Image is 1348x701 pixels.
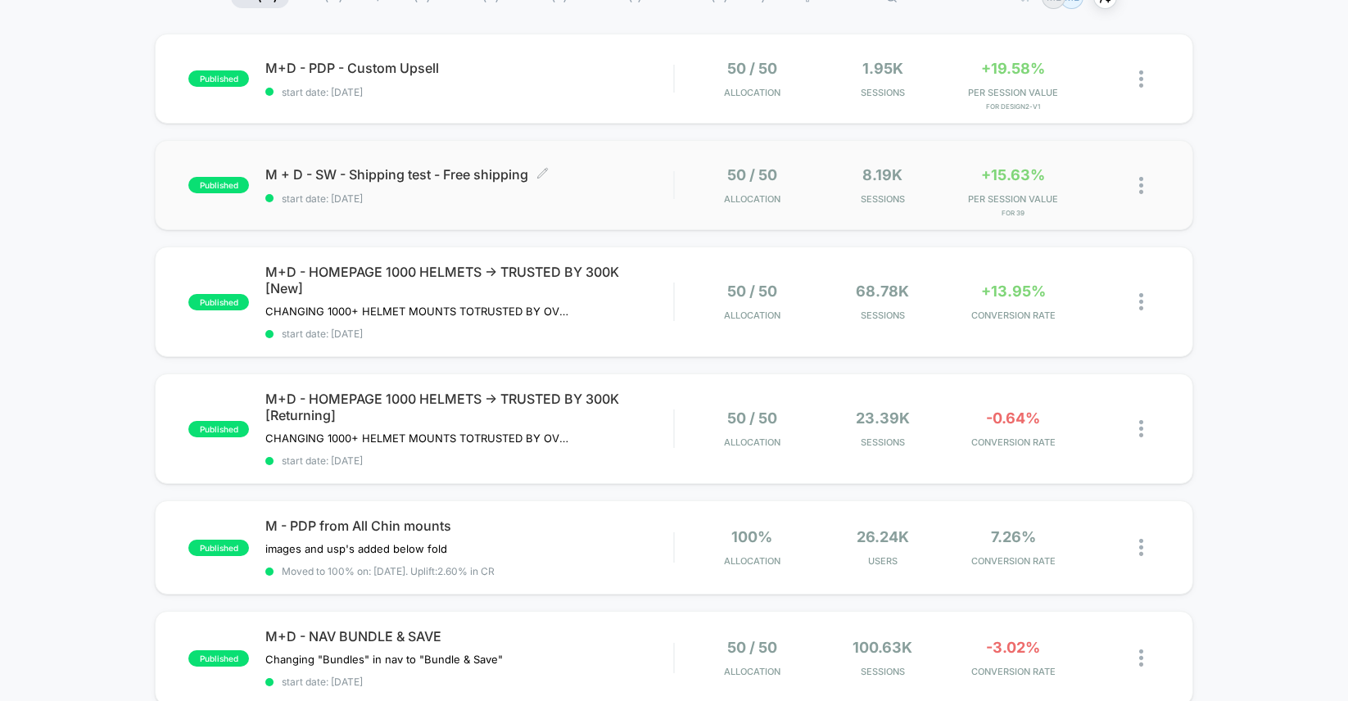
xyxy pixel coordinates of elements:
[821,193,944,205] span: Sessions
[265,305,569,318] span: CHANGING 1000+ HELMET MOUNTS TOTRUSTED BY OVER 300,000 RIDERS ON HOMEPAGE DESKTOP AND MOBILE
[724,310,780,321] span: Allocation
[265,60,673,76] span: M+D - PDP - Custom Upsell
[1139,539,1143,556] img: close
[265,166,673,183] span: M + D - SW - Shipping test - Free shipping
[821,666,944,677] span: Sessions
[981,283,1046,300] span: +13.95%
[265,542,447,555] span: images and usp's added below fold
[991,528,1036,545] span: 7.26%
[731,528,772,545] span: 100%
[265,264,673,296] span: M+D - HOMEPAGE 1000 HELMETS -> TRUSTED BY 300K [New]
[188,540,249,556] span: published
[727,283,777,300] span: 50 / 50
[821,436,944,448] span: Sessions
[952,102,1075,111] span: for Design2-V1
[981,166,1045,183] span: +15.63%
[986,639,1040,656] span: -3.02%
[265,328,673,340] span: start date: [DATE]
[724,87,780,98] span: Allocation
[1139,649,1143,667] img: close
[265,518,673,534] span: M - PDP from All Chin mounts
[952,310,1075,321] span: CONVERSION RATE
[188,650,249,667] span: published
[821,310,944,321] span: Sessions
[1139,177,1143,194] img: close
[727,639,777,656] span: 50 / 50
[952,555,1075,567] span: CONVERSION RATE
[265,391,673,423] span: M+D - HOMEPAGE 1000 HELMETS -> TRUSTED BY 300K [Returning]
[724,193,780,205] span: Allocation
[857,528,909,545] span: 26.24k
[1139,70,1143,88] img: close
[724,436,780,448] span: Allocation
[986,409,1040,427] span: -0.64%
[1139,293,1143,310] img: close
[727,166,777,183] span: 50 / 50
[265,86,673,98] span: start date: [DATE]
[862,166,902,183] span: 8.19k
[952,87,1075,98] span: PER SESSION VALUE
[853,639,912,656] span: 100.63k
[727,60,777,77] span: 50 / 50
[856,283,909,300] span: 68.78k
[862,60,903,77] span: 1.95k
[188,70,249,87] span: published
[727,409,777,427] span: 50 / 50
[282,565,495,577] span: Moved to 100% on: [DATE] . Uplift: 2.60% in CR
[821,87,944,98] span: Sessions
[821,555,944,567] span: Users
[1139,420,1143,437] img: close
[188,177,249,193] span: published
[265,628,673,644] span: M+D - NAV BUNDLE & SAVE
[188,294,249,310] span: published
[724,555,780,567] span: Allocation
[265,676,673,688] span: start date: [DATE]
[188,421,249,437] span: published
[265,192,673,205] span: start date: [DATE]
[265,432,569,445] span: CHANGING 1000+ HELMET MOUNTS TOTRUSTED BY OVER 300,000 RIDERS ON HOMEPAGE DESKTOP AND MOBILERETUR...
[952,666,1075,677] span: CONVERSION RATE
[952,436,1075,448] span: CONVERSION RATE
[952,193,1075,205] span: PER SESSION VALUE
[856,409,910,427] span: 23.39k
[265,653,503,666] span: Changing "Bundles" in nav to "Bundle & Save"
[265,455,673,467] span: start date: [DATE]
[952,209,1075,217] span: for 39
[724,666,780,677] span: Allocation
[981,60,1045,77] span: +19.58%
